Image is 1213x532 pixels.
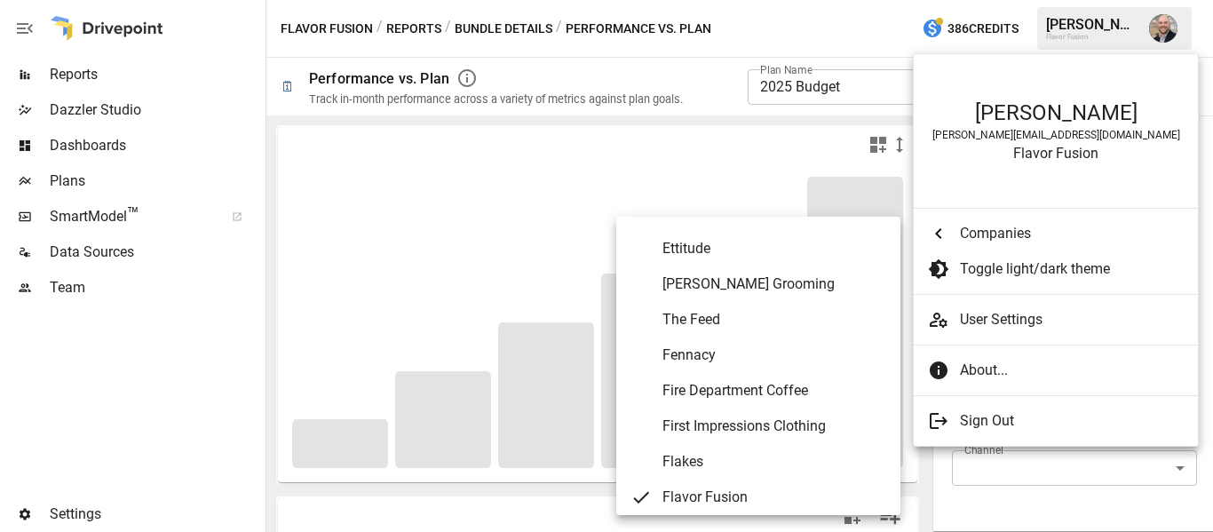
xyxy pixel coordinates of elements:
div: Flavor Fusion [932,145,1180,162]
span: Sign Out [960,410,1184,432]
span: [PERSON_NAME] Grooming [662,274,886,295]
span: Fennacy [662,345,886,366]
span: Fire Department Coffee [662,380,886,401]
span: Flavor Fusion [662,487,886,508]
span: User Settings [960,309,1184,330]
span: Ettitude [662,238,886,259]
div: [PERSON_NAME] [932,100,1180,125]
div: [PERSON_NAME][EMAIL_ADDRESS][DOMAIN_NAME] [932,129,1180,141]
span: Toggle light/dark theme [960,258,1184,280]
span: Flakes [662,451,886,472]
span: About... [960,360,1184,381]
span: First Impressions Clothing [662,416,886,437]
span: The Feed [662,309,886,330]
span: Companies [960,223,1184,244]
